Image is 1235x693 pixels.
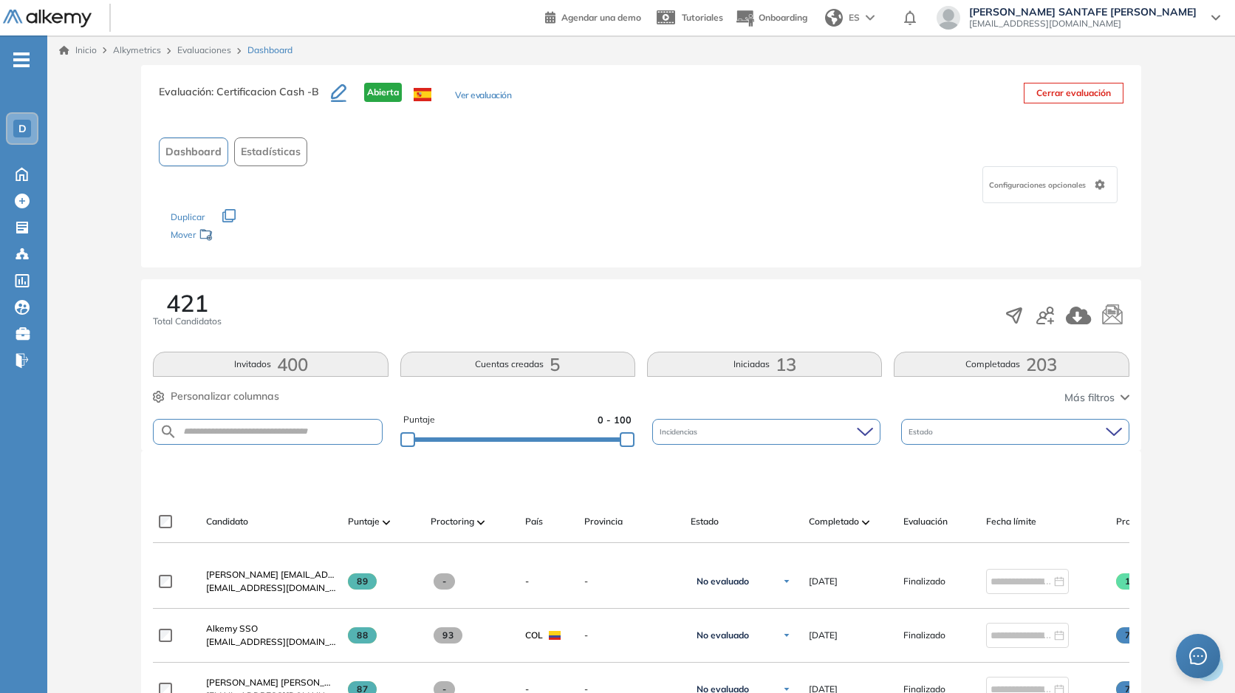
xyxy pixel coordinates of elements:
span: Alkymetrics [113,44,161,55]
button: Cerrar evaluación [1024,83,1123,103]
span: Onboarding [759,12,807,23]
span: 0 - 100 [598,413,632,427]
button: Estadísticas [234,137,307,166]
i: - [13,58,30,61]
span: Incidencias [660,426,700,437]
button: Invitados400 [153,352,388,377]
span: [DATE] [809,629,838,642]
div: Configuraciones opcionales [982,166,1118,203]
span: message [1189,647,1207,665]
span: Más filtros [1064,390,1115,406]
span: Estado [909,426,936,437]
span: No evaluado [697,576,749,587]
img: SEARCH_ALT [160,423,177,441]
span: [EMAIL_ADDRESS][DOMAIN_NAME] [206,635,336,649]
span: Puntaje [403,413,435,427]
img: ESP [414,88,431,101]
span: - [584,629,679,642]
span: Alkemy SSO [206,623,258,634]
button: Onboarding [735,2,807,34]
span: Total Candidatos [153,315,222,328]
span: Fecha límite [986,515,1036,528]
span: Evaluación [903,515,948,528]
span: - [434,573,455,590]
img: [missing "en.ARROW_ALT" translation] [477,520,485,525]
button: Iniciadas13 [647,352,882,377]
span: COL [525,629,543,642]
span: 100 [1116,573,1151,590]
a: Inicio [59,44,97,57]
img: Logo [3,10,92,28]
span: Agendar una demo [561,12,641,23]
span: 75 [1116,627,1145,643]
span: Proceso de Venta - Cash Out - B [1116,515,1194,528]
span: [PERSON_NAME] [PERSON_NAME] [PERSON_NAME][EMAIL_ADDRESS][DOMAIN_NAME] [206,677,580,688]
button: Más filtros [1064,390,1129,406]
span: [PERSON_NAME] [EMAIL_ADDRESS][DOMAIN_NAME] [206,569,433,580]
span: D [18,123,27,134]
span: [EMAIL_ADDRESS][DOMAIN_NAME] [206,581,336,595]
span: 93 [434,627,462,643]
span: Estadísticas [241,144,301,160]
span: Duplicar [171,211,205,222]
span: Finalizado [903,575,945,588]
span: Tutoriales [682,12,723,23]
img: [missing "en.ARROW_ALT" translation] [383,520,390,525]
span: Completado [809,515,859,528]
span: País [525,515,543,528]
img: COL [549,631,561,640]
span: No evaluado [697,629,749,641]
div: Estado [901,419,1129,445]
span: Proctoring [431,515,474,528]
button: Cuentas creadas5 [400,352,635,377]
button: Dashboard [159,137,228,166]
h3: Evaluación [159,83,331,114]
span: Puntaje [348,515,380,528]
span: - [525,575,529,588]
button: Personalizar columnas [153,389,279,404]
span: Configuraciones opcionales [989,180,1089,191]
span: Dashboard [165,144,222,160]
img: [missing "en.ARROW_ALT" translation] [862,520,869,525]
span: Candidato [206,515,248,528]
span: [PERSON_NAME] SANTAFE [PERSON_NAME] [969,6,1197,18]
button: Completadas203 [894,352,1129,377]
span: [EMAIL_ADDRESS][DOMAIN_NAME] [969,18,1197,30]
span: [DATE] [809,575,838,588]
img: Ícono de flecha [782,631,791,640]
a: [PERSON_NAME] [EMAIL_ADDRESS][DOMAIN_NAME] [206,568,336,581]
img: arrow [866,15,875,21]
a: Evaluaciones [177,44,231,55]
a: [PERSON_NAME] [PERSON_NAME] [PERSON_NAME][EMAIL_ADDRESS][DOMAIN_NAME] [206,676,336,689]
span: 421 [166,291,208,315]
img: world [825,9,843,27]
div: Mover [171,222,318,250]
span: Abierta [364,83,402,102]
img: Ícono de flecha [782,577,791,586]
span: Personalizar columnas [171,389,279,404]
button: Ver evaluación [455,89,511,104]
span: 88 [348,627,377,643]
div: Incidencias [652,419,880,445]
span: ES [849,11,860,24]
span: : Certificacion Cash -B [211,85,319,98]
span: Finalizado [903,629,945,642]
span: Estado [691,515,719,528]
span: Provincia [584,515,623,528]
span: Dashboard [247,44,292,57]
span: - [584,575,679,588]
span: 89 [348,573,377,590]
a: Agendar una demo [545,7,641,25]
a: Alkemy SSO [206,622,336,635]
